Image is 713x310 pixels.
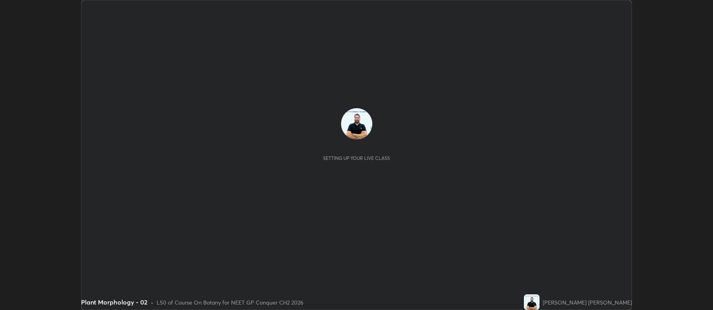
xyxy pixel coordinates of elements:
[543,298,632,306] div: [PERSON_NAME] [PERSON_NAME]
[157,298,303,306] div: L50 of Course On Botany for NEET GP Conquer CH2 2026
[524,294,540,310] img: 11c413ee5bf54932a542f26ff398001b.jpg
[341,108,372,140] img: 11c413ee5bf54932a542f26ff398001b.jpg
[323,155,390,161] div: Setting up your live class
[151,298,153,306] div: •
[81,297,148,307] div: Plant Morphology - 02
